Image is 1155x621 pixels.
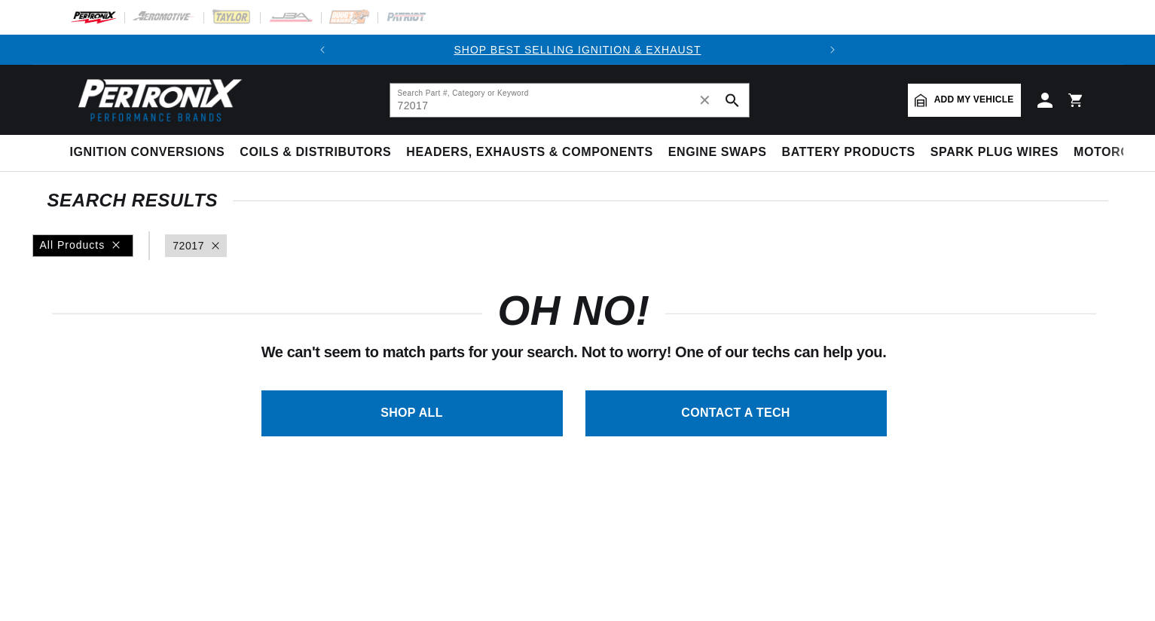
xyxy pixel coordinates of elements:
summary: Coils & Distributors [232,135,399,170]
summary: Battery Products [775,135,923,170]
a: SHOP ALL [261,390,563,436]
summary: Ignition Conversions [70,135,233,170]
h1: OH NO! [497,293,649,329]
span: Add my vehicle [934,93,1014,107]
span: Engine Swaps [668,145,767,161]
img: Pertronix [70,74,243,126]
p: We can't seem to match parts for your search. Not to worry! One of our techs can help you. [52,340,1096,364]
span: Battery Products [782,145,915,161]
span: Ignition Conversions [70,145,225,161]
a: Add my vehicle [908,84,1021,117]
button: search button [716,84,749,117]
div: SEARCH RESULTS [47,193,1108,208]
div: All Products [32,234,134,257]
slideshow-component: Translation missing: en.sections.announcements.announcement_bar [32,35,1123,65]
span: Coils & Distributors [240,145,391,161]
div: Announcement [338,41,817,58]
a: 72017 [173,237,204,254]
button: Translation missing: en.sections.announcements.next_announcement [817,35,848,65]
summary: Spark Plug Wires [923,135,1066,170]
input: Search Part #, Category or Keyword [390,84,749,117]
summary: Headers, Exhausts & Components [399,135,660,170]
span: Spark Plug Wires [930,145,1059,161]
a: SHOP BEST SELLING IGNITION & EXHAUST [454,44,701,56]
summary: Engine Swaps [661,135,775,170]
a: CONTACT A TECH [585,390,887,436]
button: Translation missing: en.sections.announcements.previous_announcement [307,35,338,65]
div: 1 of 2 [338,41,817,58]
span: Headers, Exhausts & Components [406,145,652,161]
